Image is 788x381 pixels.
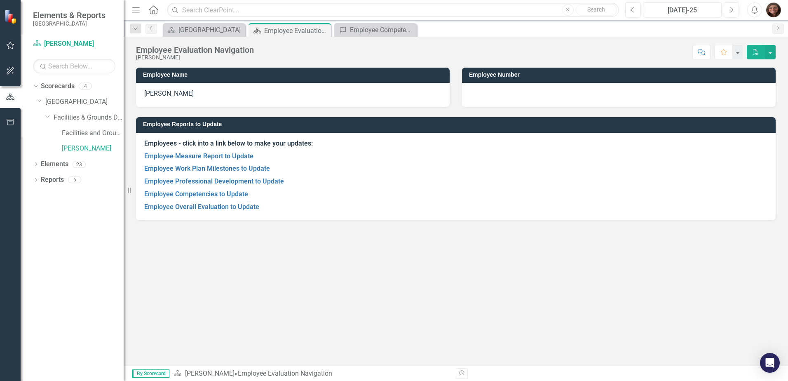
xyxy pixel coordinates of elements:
div: Open Intercom Messenger [760,353,780,373]
a: [PERSON_NAME] [185,369,235,377]
h3: Employee Reports to Update [143,121,772,127]
a: Employee Measure Report to Update [144,152,253,160]
div: Employee Evaluation Navigation [264,26,329,36]
button: Search [576,4,617,16]
a: Facilities and Grounds Program [62,129,124,138]
a: Employee Overall Evaluation to Update [144,203,259,211]
img: Jessica Quinn [766,2,781,17]
div: Employee Evaluation Navigation [238,369,332,377]
input: Search ClearPoint... [167,3,619,17]
div: 4 [79,83,92,90]
button: [DATE]-25 [643,2,722,17]
small: [GEOGRAPHIC_DATA] [33,20,106,27]
div: 6 [68,176,81,183]
a: [GEOGRAPHIC_DATA] [165,25,243,35]
a: Scorecards [41,82,75,91]
div: Employee Competencies to Update [350,25,415,35]
a: Employee Competencies to Update [336,25,415,35]
span: Search [587,6,605,13]
a: [PERSON_NAME] [33,39,115,49]
div: Employee Evaluation Navigation [136,45,254,54]
p: [PERSON_NAME] [144,89,441,99]
input: Search Below... [33,59,115,73]
a: Reports [41,175,64,185]
a: Elements [41,160,68,169]
a: Employee Professional Development to Update [144,177,284,185]
span: By Scorecard [132,369,169,378]
h3: Employee Name [143,72,446,78]
div: 23 [73,161,86,168]
a: Facilities & Grounds Department [54,113,124,122]
div: [DATE]-25 [646,5,719,15]
strong: Employees - click into a link below to make your updates: [144,139,313,147]
div: [GEOGRAPHIC_DATA] [178,25,243,35]
div: » [174,369,450,379]
a: [GEOGRAPHIC_DATA] [45,97,124,107]
a: Employee Competencies to Update [144,190,248,198]
div: [PERSON_NAME] [136,54,254,61]
h3: Employee Number [469,72,772,78]
a: Employee Work Plan Milestones to Update [144,165,270,172]
img: ClearPoint Strategy [4,9,19,24]
span: Elements & Reports [33,10,106,20]
a: [PERSON_NAME] [62,144,124,153]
